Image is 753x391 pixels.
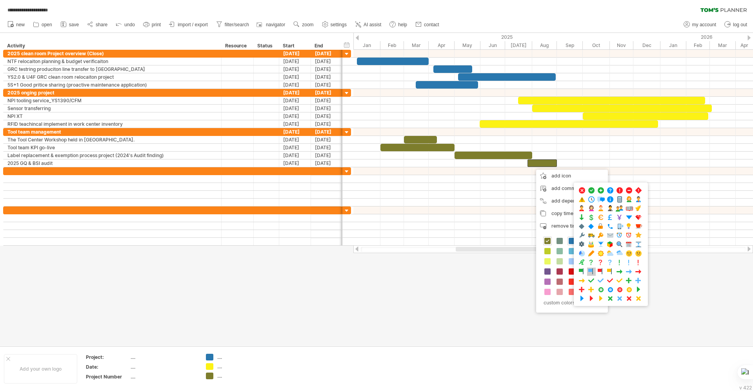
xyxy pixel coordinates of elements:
div: 5S+1 Good pritice sharing (proactive maintenance application) [7,81,217,89]
span: print [152,22,161,27]
div: [DATE] [279,136,311,143]
div: [DATE] [279,73,311,81]
span: remove time block [551,223,593,229]
a: undo [114,20,137,30]
span: my account [692,22,716,27]
span: copy time block [551,210,587,216]
div: Project Number [86,373,129,380]
a: log out [722,20,749,30]
a: filter/search [214,20,251,30]
div: January 2025 [353,41,380,49]
a: new [5,20,27,30]
div: Date: [86,364,129,370]
div: March 2025 [404,41,429,49]
div: [DATE] [311,128,343,136]
div: .... [217,363,260,370]
div: add icon [536,170,608,182]
span: new [16,22,25,27]
a: navigator [255,20,287,30]
div: February 2026 [686,41,710,49]
div: [DATE] [279,144,311,151]
div: End [315,42,338,50]
div: .... [217,354,260,360]
div: custom colors... [540,297,602,308]
a: settings [320,20,349,30]
div: YS2.0 & U4F GRC clean room relocaiton project [7,73,217,81]
a: zoom [291,20,316,30]
div: [DATE] [279,159,311,167]
a: save [58,20,81,30]
div: [DATE] [279,50,311,57]
div: July 2025 [505,41,532,49]
div: NPI XT [7,112,217,120]
div: .... [217,373,260,379]
div: The Tool Center Workshop held in [GEOGRAPHIC_DATA]. [7,136,217,143]
span: import / export [178,22,208,27]
span: log out [733,22,747,27]
div: January 2026 [660,41,686,49]
div: [DATE] [311,50,343,57]
div: Start [283,42,306,50]
div: August 2025 [532,41,557,49]
span: navigator [266,22,285,27]
div: March 2026 [710,41,736,49]
div: February 2025 [380,41,404,49]
div: [DATE] [279,97,311,104]
div: June 2025 [480,41,505,49]
div: [DATE] [311,89,343,96]
span: zoom [302,22,313,27]
span: help [398,22,407,27]
div: NPI tooling service_YS1390/CFM [7,97,217,104]
div: Status [257,42,275,50]
a: AI assist [353,20,384,30]
div: Project: [86,354,129,360]
div: [DATE] [279,65,311,73]
div: 2025 clean room Project overview (Close) [7,50,217,57]
span: contact [424,22,439,27]
div: December 2025 [633,41,660,49]
div: [DATE] [311,144,343,151]
span: undo [124,22,135,27]
div: [DATE] [311,136,343,143]
div: Tool team KPI go-live [7,144,217,151]
div: add comment [536,182,608,195]
span: AI assist [364,22,381,27]
a: help [387,20,409,30]
div: [DATE] [311,159,343,167]
div: Label replacement & exemption process project (2024's Audit finding) [7,152,217,159]
div: Tool team management [7,128,217,136]
div: [DATE] [279,128,311,136]
div: .... [131,373,196,380]
div: [DATE] [279,81,311,89]
span: open [42,22,52,27]
div: April 2025 [429,41,455,49]
div: [DATE] [311,81,343,89]
span: settings [331,22,347,27]
div: [DATE] [279,105,311,112]
div: 2025 GQ & BSI audit [7,159,217,167]
div: Sensor transferring [7,105,217,112]
a: open [31,20,55,30]
div: .... [131,364,196,370]
div: 2025 onging project [7,89,217,96]
div: [DATE] [311,58,343,65]
div: [DATE] [311,65,343,73]
a: share [85,20,110,30]
div: [DATE] [279,112,311,120]
div: GRC testring produciton line transfer to [GEOGRAPHIC_DATA] [7,65,217,73]
div: September 2025 [557,41,583,49]
div: November 2025 [610,41,633,49]
div: NTF relocaiton planning & budget verificaiton [7,58,217,65]
div: v 422 [739,385,752,391]
a: print [141,20,163,30]
div: October 2025 [583,41,610,49]
div: RFID teachincal implement in work center inventory [7,120,217,128]
span: filter/search [225,22,249,27]
span: save [69,22,79,27]
div: [DATE] [311,105,343,112]
div: [DATE] [279,58,311,65]
a: contact [413,20,442,30]
div: [DATE] [279,89,311,96]
div: [DATE] [279,152,311,159]
div: add dependency [536,195,608,207]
